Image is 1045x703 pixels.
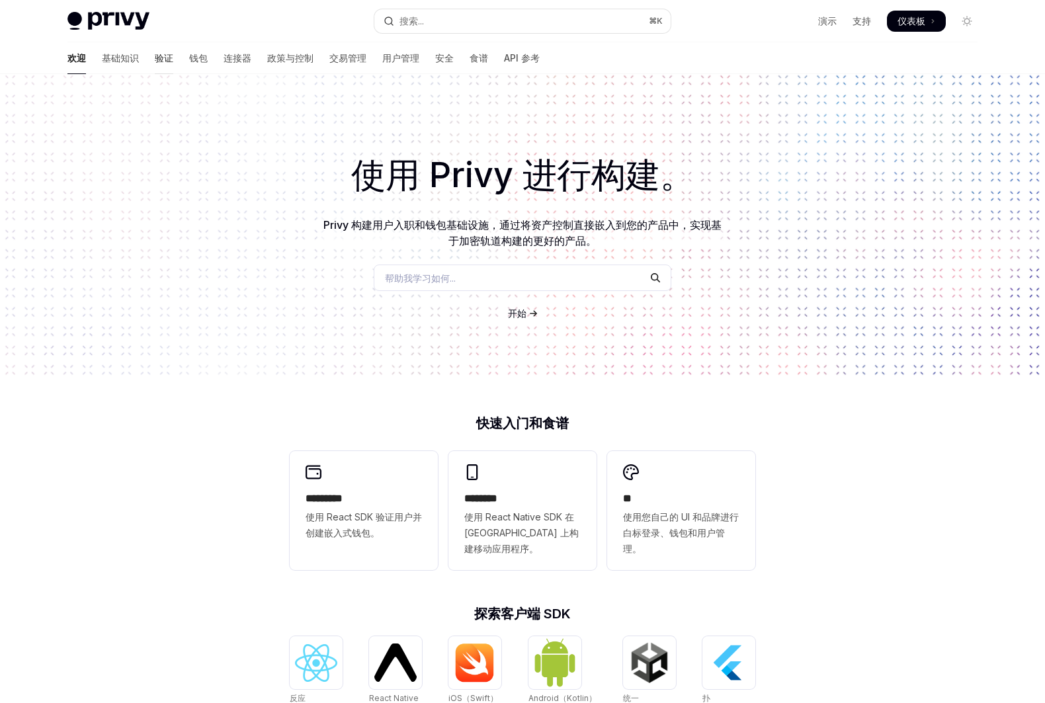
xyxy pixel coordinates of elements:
font: 开始 [508,308,526,319]
font: 仪表板 [898,15,925,26]
img: 反应 [295,644,337,682]
a: 支持 [853,15,871,28]
font: ⌘ [649,16,657,26]
a: **使用您自己的 UI 和品牌进行白标登录、钱包和用户管理。 [607,451,755,570]
a: 演示 [818,15,837,28]
a: 基础知识 [102,42,139,74]
a: 政策与控制 [267,42,313,74]
a: 开始 [508,307,526,320]
font: 验证 [155,52,173,63]
img: Android（Kotlin） [534,638,576,687]
a: 连接器 [224,42,251,74]
a: 验证 [155,42,173,74]
font: Android（Kotlin） [528,693,597,703]
img: 统一 [628,641,671,684]
button: 切换暗模式 [956,11,978,32]
a: **** ***使用 React Native SDK 在 [GEOGRAPHIC_DATA] 上构建移动应用程序。 [448,451,597,570]
font: 政策与控制 [267,52,313,63]
font: 扑 [702,693,710,703]
font: 连接器 [224,52,251,63]
font: 帮助我学习如何... [385,272,456,284]
font: 使用 React Native SDK 在 [GEOGRAPHIC_DATA] 上构建移动应用程序。 [464,511,579,554]
font: 支持 [853,15,871,26]
font: 钱包 [189,52,208,63]
font: 探索客户端 SDK [474,606,571,622]
button: 打开搜索 [374,9,671,33]
font: 交易管理 [329,52,366,63]
img: 灯光标志 [67,12,149,30]
font: Privy 构建用户入职和钱包基础设施，通过将资产控制直接嵌入到您的产品中，实现基于加密轨道构建的更好的产品。 [323,218,722,247]
font: 反应 [290,693,306,703]
font: 搜索... [399,15,424,26]
a: 欢迎 [67,42,86,74]
font: 使用 Privy 进行构建。 [351,154,694,196]
font: 快速入门和食谱 [476,415,569,431]
font: React Native [369,693,419,703]
img: 扑 [708,641,750,684]
a: 仪表板 [887,11,946,32]
img: iOS（Swift） [454,643,496,682]
font: 安全 [435,52,454,63]
a: 用户管理 [382,42,419,74]
font: API 参考 [504,52,540,63]
font: 演示 [818,15,837,26]
a: 食谱 [470,42,488,74]
a: 交易管理 [329,42,366,74]
font: 用户管理 [382,52,419,63]
font: 食谱 [470,52,488,63]
a: API 参考 [504,42,540,74]
font: iOS（Swift） [448,693,498,703]
font: 使用 React SDK 验证用户并创建嵌入式钱包。 [306,511,422,538]
img: React Native [374,643,417,681]
font: 基础知识 [102,52,139,63]
font: 使用您自己的 UI 和品牌进行白标登录、钱包和用户管理。 [623,511,739,554]
font: 欢迎 [67,52,86,63]
a: 安全 [435,42,454,74]
font: 统一 [623,693,639,703]
font: K [657,16,663,26]
a: 钱包 [189,42,208,74]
